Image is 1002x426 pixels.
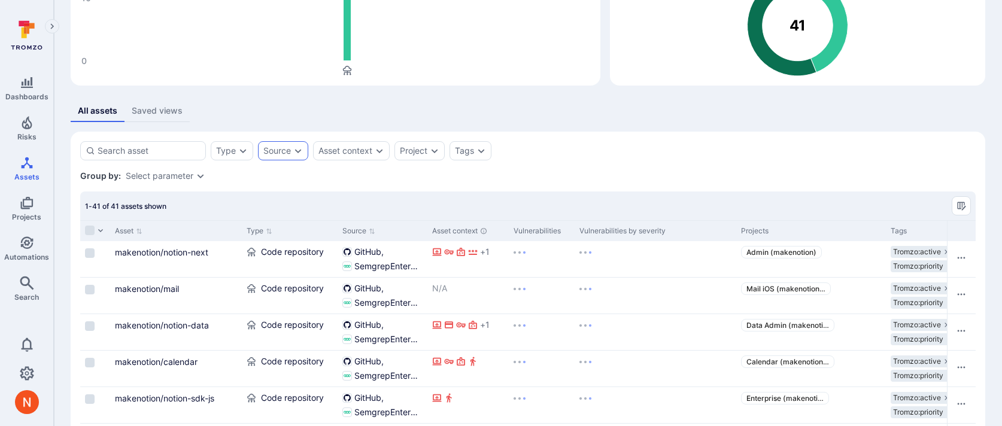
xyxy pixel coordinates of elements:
img: Loading... [514,361,526,363]
text: 0 [81,56,87,66]
button: Expand dropdown [293,146,303,156]
div: Cell for Asset context [427,387,509,423]
button: Project [400,146,427,156]
div: Cell for Source [338,351,427,387]
span: Tromzo:active [893,320,941,330]
button: Expand dropdown [476,146,486,156]
div: Cell for [947,314,976,350]
img: Loading... [579,288,591,290]
div: Cell for Asset [110,314,242,350]
div: Cell for selection [80,314,110,350]
div: Cell for [947,387,976,423]
div: Cell for [947,351,976,387]
span: Projects [12,212,41,221]
div: Cell for Asset [110,278,242,314]
button: Expand navigation menu [45,19,59,34]
div: Cell for Vulnerabilities by severity [575,241,736,277]
span: Enterprise (makenoti … [746,394,824,403]
div: Cell for Type [242,241,338,277]
span: Select row [85,358,95,367]
div: Vulnerabilities [514,226,570,236]
button: Sort by Asset [115,226,142,236]
span: GitHub [354,355,384,367]
span: Assets [14,172,40,181]
div: Cell for Projects [736,314,886,350]
span: SemgrepEnterprise [354,370,423,382]
div: Neeren Patki [15,390,39,414]
span: SemgrepEnterprise [354,297,423,309]
div: Cell for Type [242,314,338,350]
img: Loading... [579,324,591,327]
span: + 1 [480,319,490,331]
div: Cell for Asset [110,241,242,277]
div: Cell for Type [242,351,338,387]
div: Cell for Vulnerabilities by severity [575,278,736,314]
a: makenotion/calendar [115,357,198,367]
span: SemgrepEnterprise [354,406,423,418]
button: Type [216,146,236,156]
button: Expand dropdown [196,171,205,181]
button: Row actions menu [952,248,971,267]
img: Loading... [514,324,526,327]
img: ACg8ocIprwjrgDQnDsNSk9Ghn5p5-B8DpAKWoJ5Gi9syOE4K59tr4Q=s96-c [15,390,39,414]
div: Asset context [432,226,504,236]
button: Row actions menu [952,321,971,340]
button: Row actions menu [952,394,971,413]
a: makenotion/notion-sdk-js [115,393,214,403]
span: GitHub [354,319,384,331]
span: Calendar (makenotion … [746,357,829,366]
span: Code repository [261,392,324,404]
span: Tromzo:active [893,247,941,257]
div: Tromzo:priority [891,406,955,418]
button: Expand dropdown [430,146,439,156]
div: Cell for Asset context [427,278,509,314]
div: Automatically discovered context associated with the asset [480,227,487,235]
button: Row actions menu [952,358,971,377]
div: Tromzo:active [891,282,953,294]
div: Cell for Source [338,241,427,277]
div: Tromzo:priority [891,370,955,382]
div: assets tabs [71,100,985,122]
span: Tromzo:priority [893,334,943,344]
div: Cell for Type [242,387,338,423]
span: SemgrepEnterprise [354,260,423,272]
div: Select parameter [126,171,193,181]
a: makenotion/notion-data [115,320,209,330]
div: Cell for Asset context [427,351,509,387]
button: Expand dropdown [238,146,248,156]
img: Loading... [514,397,526,400]
span: Select row [85,321,95,331]
div: Manage columns [952,196,971,215]
div: Tromzo:priority [891,333,955,345]
input: Search asset [98,145,201,157]
div: Cell for Asset [110,387,242,423]
div: Tromzo:priority [891,260,955,272]
img: Loading... [579,251,591,254]
button: Expand dropdown [375,146,384,156]
img: Loading... [579,397,591,400]
span: Tromzo:priority [893,261,943,271]
div: Cell for Vulnerabilities by severity [575,314,736,350]
span: Group by: [80,170,121,182]
span: Tromzo:active [893,284,941,293]
div: Cell for Vulnerabilities by severity [575,387,736,423]
div: Cell for Asset context [427,241,509,277]
span: Code repository [261,246,324,258]
div: Tromzo:active [891,355,953,367]
div: Tromzo:active [891,392,953,404]
span: GitHub [354,282,384,294]
button: Tags [455,146,474,156]
div: Cell for selection [80,387,110,423]
button: Asset context [318,146,372,156]
a: Data Admin (makenotion) [741,319,834,331]
div: Tromzo:active [891,319,953,331]
div: Cell for selection [80,278,110,314]
span: Search [14,293,39,302]
p: N/A [432,282,504,294]
span: Select all rows [85,226,95,235]
div: Cell for Vulnerabilities [509,387,575,423]
div: Cell for Vulnerabilities by severity [575,351,736,387]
